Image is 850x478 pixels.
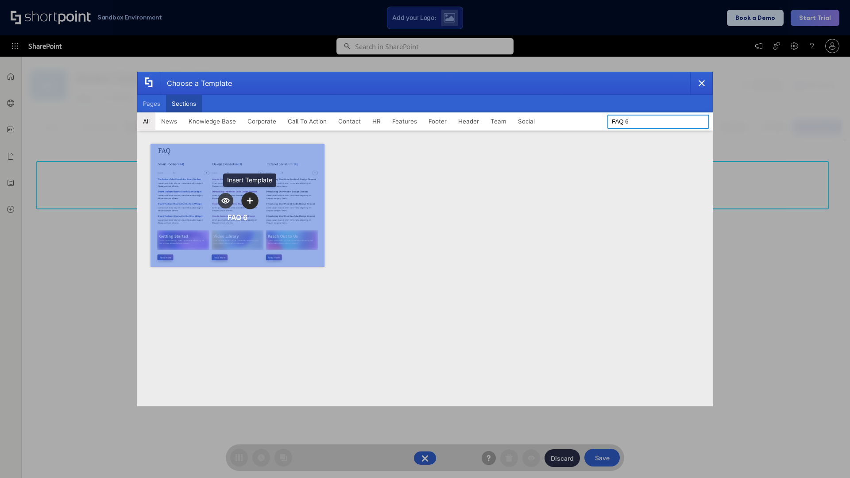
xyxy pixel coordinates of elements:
div: Choose a Template [160,72,232,94]
button: Footer [423,112,452,130]
input: Search [607,115,709,129]
button: Sections [166,95,202,112]
iframe: Chat Widget [806,436,850,478]
div: template selector [137,72,713,406]
button: HR [367,112,386,130]
button: Features [386,112,423,130]
button: Call To Action [282,112,332,130]
button: Pages [137,95,166,112]
button: Knowledge Base [183,112,242,130]
button: Corporate [242,112,282,130]
button: News [155,112,183,130]
button: Team [485,112,512,130]
button: Contact [332,112,367,130]
div: FAQ 6 [228,213,247,222]
button: Social [512,112,541,130]
button: Header [452,112,485,130]
button: All [137,112,155,130]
